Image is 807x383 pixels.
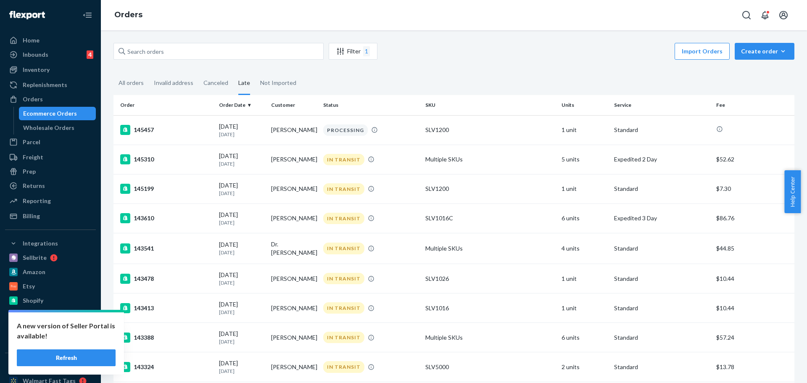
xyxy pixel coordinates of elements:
[422,95,558,115] th: SKU
[17,349,116,366] button: Refresh
[219,367,264,375] p: [DATE]
[558,352,610,382] td: 2 units
[5,265,96,279] a: Amazon
[614,126,709,134] p: Standard
[713,174,794,203] td: $7.30
[268,145,320,174] td: [PERSON_NAME]
[713,264,794,293] td: $10.44
[268,115,320,145] td: [PERSON_NAME]
[614,304,709,312] p: Standard
[120,154,212,164] div: 145310
[17,321,116,341] p: A new version of Seller Portal is available!
[775,7,792,24] button: Open account menu
[219,330,264,345] div: [DATE]
[216,95,268,115] th: Order Date
[23,66,50,74] div: Inventory
[219,271,264,286] div: [DATE]
[5,135,96,149] a: Parcel
[219,309,264,316] p: [DATE]
[271,101,316,108] div: Customer
[558,293,610,323] td: 1 unit
[219,300,264,316] div: [DATE]
[23,282,35,291] div: Etsy
[23,124,74,132] div: Wholesale Orders
[238,72,250,95] div: Late
[19,121,96,135] a: Wholesale Orders
[87,50,93,59] div: 4
[23,296,43,305] div: Shopify
[558,323,610,352] td: 6 units
[268,264,320,293] td: [PERSON_NAME]
[422,145,558,174] td: Multiple SKUs
[425,185,555,193] div: SLV1200
[329,43,377,60] button: Filter
[23,50,48,59] div: Inbounds
[219,160,264,167] p: [DATE]
[120,362,212,372] div: 143324
[363,46,370,56] div: 1
[422,323,558,352] td: Multiple SKUs
[154,72,193,94] div: Invalid address
[5,48,96,61] a: Inbounds4
[738,7,755,24] button: Open Search Box
[558,145,610,174] td: 5 units
[5,194,96,208] a: Reporting
[323,273,364,284] div: IN TRANSIT
[19,107,96,120] a: Ecommerce Orders
[120,184,212,194] div: 145199
[23,197,51,205] div: Reporting
[5,165,96,178] a: Prep
[675,43,730,60] button: Import Orders
[79,7,96,24] button: Close Navigation
[713,293,794,323] td: $10.44
[120,213,212,223] div: 143610
[5,92,96,106] a: Orders
[219,249,264,256] p: [DATE]
[323,302,364,314] div: IN TRANSIT
[120,303,212,313] div: 143413
[114,10,142,19] a: Orders
[320,95,422,115] th: Status
[614,333,709,342] p: Standard
[713,95,794,115] th: Fee
[268,293,320,323] td: [PERSON_NAME]
[329,46,377,56] div: Filter
[611,95,713,115] th: Service
[558,174,610,203] td: 1 unit
[558,203,610,233] td: 6 units
[5,179,96,193] a: Returns
[23,36,40,45] div: Home
[425,126,555,134] div: SLV1200
[323,361,364,372] div: IN TRANSIT
[23,138,40,146] div: Parcel
[23,167,36,176] div: Prep
[558,115,610,145] td: 1 unit
[268,352,320,382] td: [PERSON_NAME]
[219,122,264,138] div: [DATE]
[425,214,555,222] div: SLV1016C
[5,280,96,293] a: Etsy
[23,239,58,248] div: Integrations
[23,109,77,118] div: Ecommerce Orders
[23,182,45,190] div: Returns
[614,244,709,253] p: Standard
[741,47,788,55] div: Create order
[323,332,364,343] div: IN TRANSIT
[323,124,368,136] div: PROCESSING
[614,275,709,283] p: Standard
[713,145,794,174] td: $52.62
[784,170,801,213] button: Help Center
[735,43,794,60] button: Create order
[323,154,364,165] div: IN TRANSIT
[425,363,555,371] div: SLV5000
[268,174,320,203] td: [PERSON_NAME]
[219,211,264,226] div: [DATE]
[5,63,96,77] a: Inventory
[219,279,264,286] p: [DATE]
[23,254,47,262] div: Sellbrite
[23,95,43,103] div: Orders
[713,323,794,352] td: $57.24
[5,308,96,322] a: Walmart
[5,294,96,307] a: Shopify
